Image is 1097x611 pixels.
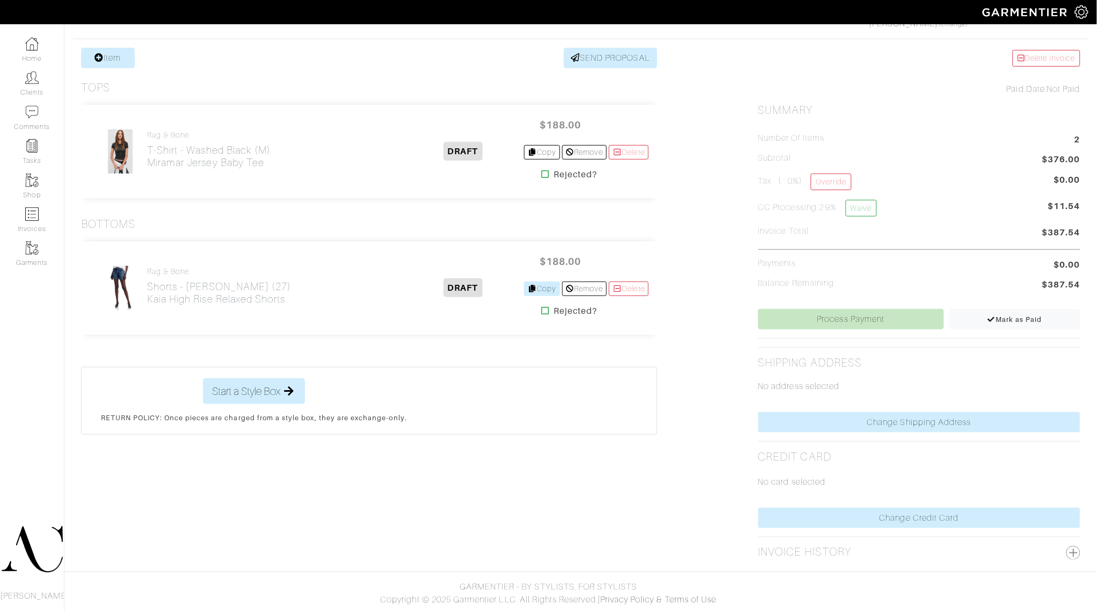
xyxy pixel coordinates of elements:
h5: Tax ( : 0%) [758,174,852,190]
a: Delete Invoice [1013,50,1080,67]
a: Copy [524,282,560,296]
span: Start a Style Box [212,383,280,399]
img: garments-icon-b7da505a4dc4fd61783c78ac3ca0ef83fa9d6f193b1c9dc38574b1d14d53ca28.png [25,174,39,187]
img: gear-icon-white-bd11855cb880d31180b6d7d6211b90ccbf57a29d726f0c71d8c61bd08dd39cc2.png [1075,5,1088,19]
h5: CC Processing 2.9% [758,200,877,217]
img: reminder-icon-8004d30b9f0a5d33ae49ab947aed9ed385cf756f9e5892f1edd6e32f2345188e.png [25,139,39,153]
a: Override [811,174,851,190]
h2: Shorts - [PERSON_NAME] (27) Kaia High Rise Relaxed Shorts [147,281,291,305]
a: Remove [562,145,607,160]
img: kunJ1QEAEzgzcz2YdGxkQRs5 [102,265,139,311]
a: Remove [562,282,607,296]
img: orders-icon-0abe47150d42831381b5fb84f609e132dff9fe21cb692f30cb5eec754e2cba89.png [25,207,39,221]
span: $11.54 [1048,200,1080,221]
h3: Tops [81,81,110,95]
p: No address selected [758,380,1080,393]
a: Change Shipping Address [758,412,1080,433]
a: rag & bone T-Shirt - Washed Black (M)Miramar Jersey Baby Tee [147,131,271,169]
h2: Credit Card [758,450,832,464]
h3: Bottoms [81,218,135,231]
h5: Payments [758,258,796,269]
a: SEND PROPOSAL [564,48,657,68]
span: DRAFT [444,278,483,297]
div: Not Paid [758,83,1080,96]
span: DRAFT [444,142,483,161]
span: $387.54 [1042,278,1080,293]
span: $376.00 [1042,153,1080,168]
a: Process Payment [758,309,944,329]
span: $0.00 [1054,174,1080,186]
p: RETURN POLICY: Once pieces are charged from a style box, they are exchange-only. [101,413,407,423]
p: No card selected [758,476,1080,488]
img: hJXPJL7uWWbvSZAej34Uc5jU [107,129,133,174]
button: Start a Style Box [203,378,305,404]
a: Delete [609,282,649,296]
a: Delete [609,145,649,160]
a: Item [81,48,135,68]
img: dashboard-icon-dbcd8f5a0b271acd01030246c82b418ddd0df26cd7fceb0bd07c9910d44c42f6.png [25,37,39,51]
h2: Summary [758,104,1080,117]
h5: Balance Remaining [758,278,834,289]
a: Change Credit Card [758,508,1080,528]
span: $387.54 [1042,226,1080,241]
h4: rag & bone [147,267,291,276]
h5: Subtotal [758,153,791,163]
h5: Invoice Total [758,226,809,236]
h4: rag & bone [147,131,271,140]
a: Privacy Policy & Terms of Use [600,595,716,605]
span: $188.00 [528,113,593,136]
span: 2 [1074,133,1080,148]
h2: Invoice History [758,546,852,559]
span: Paid Date: [1007,84,1047,94]
span: Copyright © 2025 Garmentier LLC. All Rights Reserved. [380,595,598,605]
img: garments-icon-b7da505a4dc4fd61783c78ac3ca0ef83fa9d6f193b1c9dc38574b1d14d53ca28.png [25,241,39,255]
span: $0.00 [1054,258,1080,271]
h5: Number of Items [758,133,825,143]
img: garmentier-logo-header-white-b43fb05a5012e4ada735d5af1a66efaba907eab6374d6393d1fbf88cb4ef424d.png [977,3,1075,21]
h2: T-Shirt - Washed Black (M) Miramar Jersey Baby Tee [147,144,271,169]
span: $188.00 [528,250,593,273]
a: Mark as Paid [949,309,1080,329]
span: Mark as Paid [987,315,1043,324]
img: clients-icon-6bae9207a08558b7cb47a8932f037763ab4055f8c8b6bfacd5dc20c3e0201464.png [25,71,39,84]
a: Waive [846,200,877,217]
strong: Rejected? [554,305,597,318]
a: Change [942,21,965,27]
h2: Shipping Address [758,356,862,370]
a: rag & bone Shorts - [PERSON_NAME] (27)Kaia High Rise Relaxed Shorts [147,267,291,305]
a: Copy [524,145,560,160]
strong: Rejected? [554,168,597,181]
img: comment-icon-a0a6a9ef722e966f86d9cbdc48e553b5cf19dbc54f86b18d962a5391bc8f6eb6.png [25,105,39,119]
